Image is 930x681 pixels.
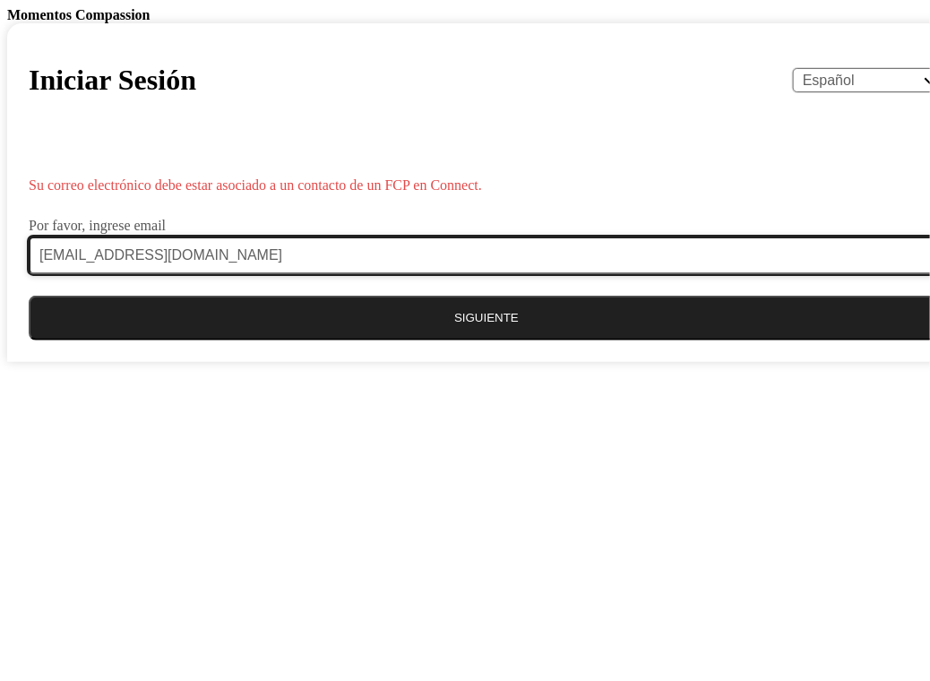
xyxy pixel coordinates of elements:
[29,64,196,97] h1: Iniciar Sesión
[7,7,151,22] b: Momentos Compassion
[29,219,166,233] label: Por favor, ingrese email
